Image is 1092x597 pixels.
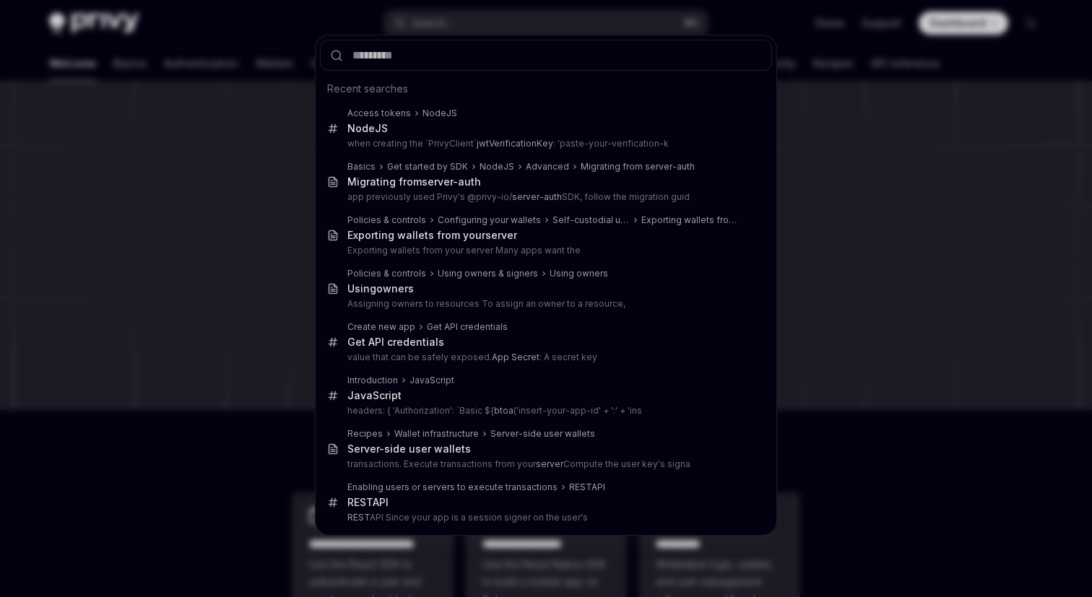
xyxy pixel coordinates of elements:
div: Get API credentials [347,336,444,349]
p: when creating the `PrivyClient` : 'paste-your-verification-k [347,138,742,149]
div: Advanced [526,161,569,173]
b: jwtVerificationKey [477,138,553,149]
div: -side user wallets [347,443,471,456]
div: Configuring your wallets [438,214,541,226]
div: JavaScript [347,389,402,402]
div: Using owners [550,268,608,279]
div: Get started by SDK [387,161,468,173]
b: REST [347,512,370,523]
div: Create new app [347,321,415,333]
b: REST [347,496,373,508]
div: Get API credentials [427,321,508,333]
div: Access tokens [347,108,411,119]
div: NodeJS [422,108,457,119]
b: btoa [494,405,513,416]
b: server [536,458,563,469]
div: Server-side user wallets [490,428,595,440]
p: headers: { 'Authorization': `Basic ${ ('insert-your-app-id' + ':' + 'ins [347,405,742,417]
p: Assigning owners to resources To assign an owner to a resource, [347,298,742,310]
div: JavaScript [409,375,454,386]
div: Recipes [347,428,383,440]
div: API [347,496,389,509]
div: Policies & controls [347,214,426,226]
div: Migrating from server-auth [581,161,695,173]
div: Wallet infrastructure [394,428,479,440]
div: Exporting wallets from your server [641,214,742,226]
div: Using owners & signers [438,268,538,279]
p: transactions. Execute transactions from your Compute the user key's signa [347,458,742,470]
div: API [569,481,605,493]
p: app previously used Privy's @privy-io/ SDK, follow the migration guid [347,191,742,203]
div: Enabling users or servers to execute transactions [347,481,558,493]
div: Using [347,282,414,295]
div: Exporting wallets from your [347,229,517,242]
p: value that can be safely exposed. : A secret key [347,352,742,363]
div: Policies & controls [347,268,426,279]
p: Exporting wallets from your server Many apps want the [347,245,742,256]
b: server [485,229,517,241]
div: Self-custodial user wallets [552,214,630,226]
div: Basics [347,161,376,173]
div: Migrating from [347,175,481,188]
div: Introduction [347,375,398,386]
b: REST [569,481,591,492]
div: NodeJS [480,161,514,173]
b: owners [376,282,414,295]
p: API Since your app is a session signer on the user's [347,512,742,523]
b: Server [347,443,379,455]
b: server-auth [512,191,562,202]
b: server-auth [422,175,481,188]
div: NodeJS [347,122,388,135]
b: App Secret [492,352,539,362]
span: Recent searches [327,82,408,96]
